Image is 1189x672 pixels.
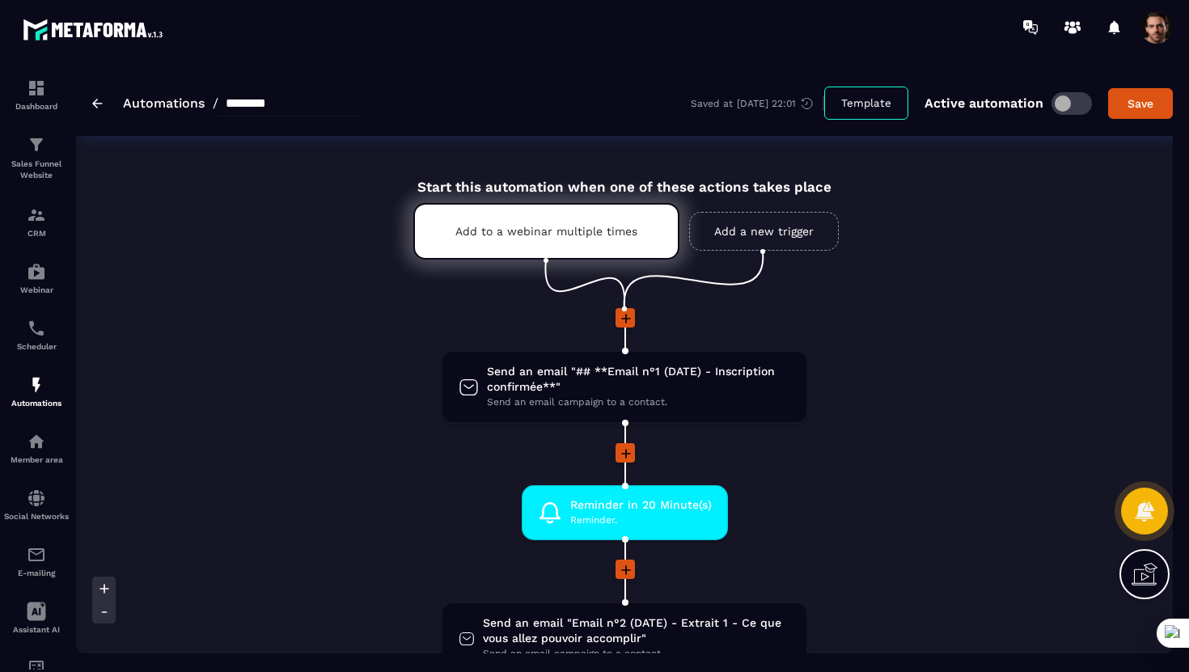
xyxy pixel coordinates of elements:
div: Saved at [691,96,824,111]
span: Send an email "## **Email n°1 (DATE) - Inscription confirmée**" [487,364,790,395]
p: Scheduler [4,342,69,351]
span: / [213,95,218,111]
span: Send an email campaign to a contact. [487,395,790,410]
p: Social Networks [4,512,69,521]
a: automationsautomationsWebinar [4,250,69,306]
p: Assistant AI [4,625,69,634]
p: Dashboard [4,102,69,111]
p: Add to a webinar multiple times [455,225,637,238]
img: formation [27,205,46,225]
button: Template [824,87,908,120]
a: social-networksocial-networkSocial Networks [4,476,69,533]
p: Webinar [4,285,69,294]
img: arrow [92,99,103,108]
p: Member area [4,455,69,464]
span: Send an email campaign to a contact. [483,646,790,661]
button: Save [1108,88,1173,119]
p: Automations [4,399,69,408]
a: formationformationCRM [4,193,69,250]
img: automations [27,432,46,451]
p: CRM [4,229,69,238]
div: Save [1119,95,1162,112]
img: formation [27,78,46,98]
div: Start this automation when one of these actions takes place [373,160,876,195]
a: emailemailE-mailing [4,533,69,590]
img: automations [27,375,46,395]
img: formation [27,135,46,154]
a: formationformationSales Funnel Website [4,123,69,193]
p: Sales Funnel Website [4,158,69,181]
a: automationsautomationsMember area [4,420,69,476]
a: Automations [123,95,205,111]
img: social-network [27,488,46,508]
p: Active automation [925,95,1043,111]
p: [DATE] 22:01 [737,98,796,109]
a: formationformationDashboard [4,66,69,123]
img: logo [23,15,168,44]
span: Reminder in 20 Minute(s) [570,497,712,513]
a: Add a new trigger [689,212,839,251]
img: scheduler [27,319,46,338]
img: automations [27,262,46,281]
a: automationsautomationsAutomations [4,363,69,420]
a: Assistant AI [4,590,69,646]
span: Send an email "Email n°2 (DATE) - Extrait 1 - Ce que vous allez pouvoir accomplir" [483,615,790,646]
p: E-mailing [4,568,69,577]
img: email [27,545,46,564]
span: Reminder. [570,513,712,528]
a: schedulerschedulerScheduler [4,306,69,363]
